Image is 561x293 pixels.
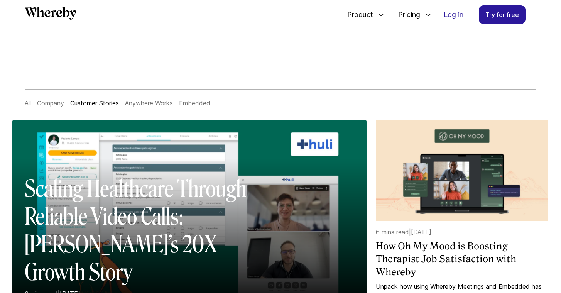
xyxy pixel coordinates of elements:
a: Company [37,99,64,107]
a: How Oh My Mood is Boosting Therapist Job Satisfaction with Whereby [376,240,548,279]
a: Embedded [179,99,210,107]
a: Log in [438,6,470,24]
span: Pricing [390,2,422,27]
h2: Scaling Healthcare Through Reliable Video Calls: [PERSON_NAME]’s 20X Growth Story [25,175,272,286]
span: Product [340,2,375,27]
a: Try for free [479,5,526,24]
a: Whereby [25,7,76,22]
a: Anywhere Works [125,99,173,107]
p: 6 mins read | [DATE] [376,227,548,237]
a: Customer Stories [70,99,119,107]
svg: Whereby [25,7,76,20]
a: All [25,99,31,107]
